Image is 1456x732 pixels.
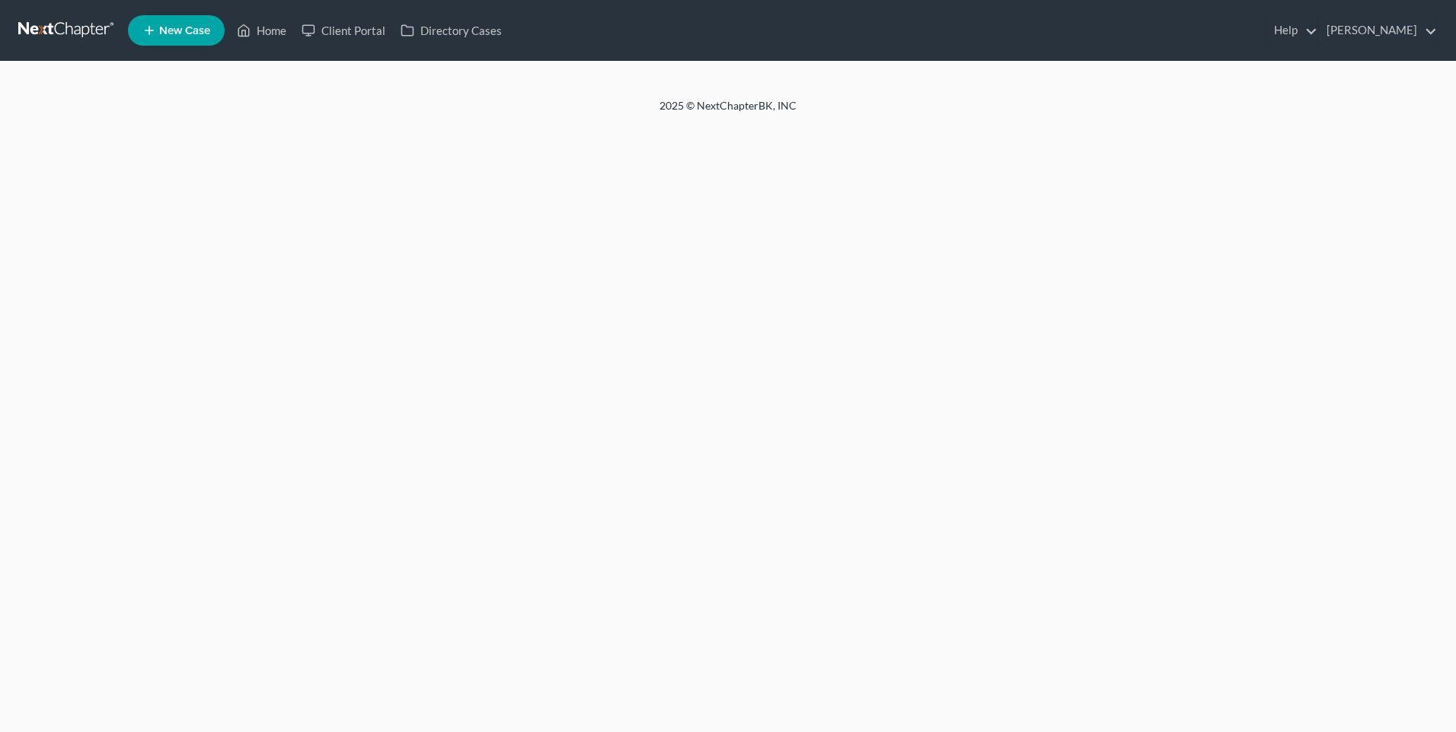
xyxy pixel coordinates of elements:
[229,17,294,44] a: Home
[1319,17,1437,44] a: [PERSON_NAME]
[294,17,393,44] a: Client Portal
[1266,17,1317,44] a: Help
[294,98,1162,126] div: 2025 © NextChapterBK, INC
[393,17,509,44] a: Directory Cases
[128,15,225,46] new-legal-case-button: New Case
